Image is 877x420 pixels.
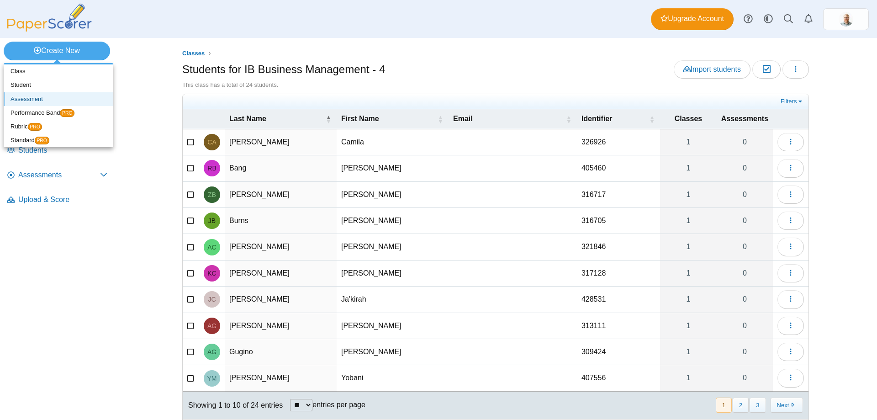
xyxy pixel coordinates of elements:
[337,182,449,208] td: [PERSON_NAME]
[180,48,207,59] a: Classes
[577,365,660,391] td: 407556
[577,339,660,365] td: 309424
[674,60,750,79] a: Import students
[660,234,717,260] a: 1
[717,129,773,155] a: 0
[225,129,337,155] td: [PERSON_NAME]
[717,182,773,207] a: 0
[337,155,449,181] td: [PERSON_NAME]
[207,139,216,145] span: Camila Amin Aguirre
[182,62,385,77] h1: Students for IB Business Management - 4
[577,313,660,339] td: 313111
[207,375,217,382] span: Yobani Martinez-Salazar
[715,398,803,413] nav: pagination
[337,234,449,260] td: [PERSON_NAME]
[717,261,773,286] a: 0
[717,339,773,365] a: 0
[225,234,337,260] td: [PERSON_NAME]
[182,81,809,89] div: This class has a total of 24 students.
[207,244,216,250] span: Angela Chen
[839,12,853,27] img: ps.0CU53ZjrAuW7OQIS
[717,155,773,181] a: 0
[337,287,449,313] td: Ja'kirah
[721,115,768,122] span: Assessments
[577,182,660,208] td: 316717
[60,109,74,117] span: PRO
[4,140,111,162] a: Students
[225,208,337,234] td: Burns
[660,14,724,24] span: Upgrade Account
[717,208,773,234] a: 0
[229,115,266,122] span: Last Name
[225,155,337,181] td: Bang
[771,398,803,413] button: Next
[716,398,732,413] button: 1
[823,8,869,30] a: ps.0CU53ZjrAuW7OQIS
[438,109,443,128] span: First Name : Activate to sort
[225,313,337,339] td: [PERSON_NAME]
[717,313,773,339] a: 0
[566,109,571,128] span: Email : Activate to sort
[326,109,331,128] span: Last Name : Activate to invert sorting
[660,287,717,312] a: 1
[675,115,703,122] span: Classes
[337,208,449,234] td: [PERSON_NAME]
[717,287,773,312] a: 0
[649,109,655,128] span: Identifier : Activate to sort
[4,42,110,60] a: Create New
[207,349,217,355] span: Alexander Gugino
[4,133,113,147] a: StandardPRO
[4,78,113,92] a: Student
[4,25,95,33] a: PaperScorer
[733,398,749,413] button: 2
[798,9,819,29] a: Alerts
[208,191,216,198] span: Zorawar Brar
[18,170,100,180] span: Assessments
[660,365,717,391] a: 1
[225,365,337,391] td: [PERSON_NAME]
[577,208,660,234] td: 316705
[577,155,660,181] td: 405460
[4,106,113,120] a: Performance BandPRO
[207,270,216,276] span: Kyle Chen
[4,92,113,106] a: Assessment
[453,115,473,122] span: Email
[18,145,107,155] span: Students
[183,392,283,419] div: Showing 1 to 10 of 24 entries
[225,339,337,365] td: Gugino
[18,195,107,205] span: Upload & Score
[35,137,49,144] span: PRO
[4,64,113,78] a: Class
[750,398,766,413] button: 3
[577,129,660,155] td: 326926
[208,296,216,303] span: Ja'kirah Curtis
[182,50,205,57] span: Classes
[717,234,773,260] a: 0
[225,182,337,208] td: [PERSON_NAME]
[778,97,806,106] a: Filters
[651,8,734,30] a: Upgrade Account
[577,234,660,260] td: 321846
[660,313,717,339] a: 1
[683,65,741,73] span: Import students
[207,323,217,329] span: Andres Garza
[660,208,717,234] a: 1
[4,120,113,133] a: RubricPRO
[337,129,449,155] td: Camila
[337,365,449,391] td: Yobani
[581,115,613,122] span: Identifier
[207,165,216,171] span: Rebecca Bang
[660,339,717,365] a: 1
[4,4,95,32] img: PaperScorer
[337,313,449,339] td: [PERSON_NAME]
[341,115,379,122] span: First Name
[4,165,111,186] a: Assessments
[4,189,111,211] a: Upload & Score
[717,365,773,391] a: 0
[660,129,717,155] a: 1
[312,401,365,409] label: entries per page
[225,261,337,287] td: [PERSON_NAME]
[337,339,449,365] td: [PERSON_NAME]
[28,123,42,131] span: PRO
[225,287,337,313] td: [PERSON_NAME]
